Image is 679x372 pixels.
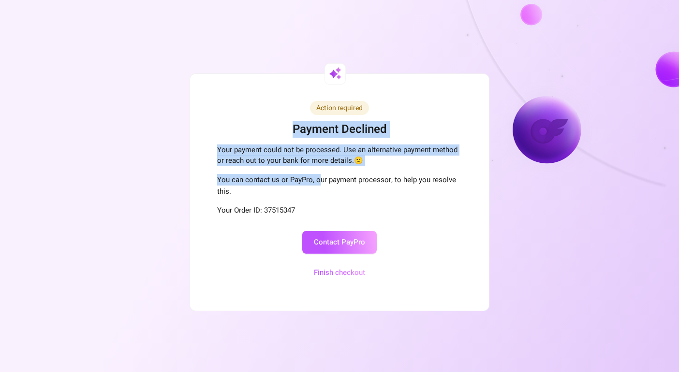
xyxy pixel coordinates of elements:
[302,261,377,284] button: Finish checkout
[217,174,462,197] p: You can contact us or PayPro, our payment processor, to help you resolve this.
[217,123,462,137] h1: Payment Declined
[302,231,377,254] a: Contact PayPro
[310,101,369,115] div: Action required
[217,144,462,166] div: Your payment could not be processed. Use an alternative payment method or reach out to your bank ...
[354,155,363,166] span: 🙁
[217,205,462,216] div: Your Order ID: 37515347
